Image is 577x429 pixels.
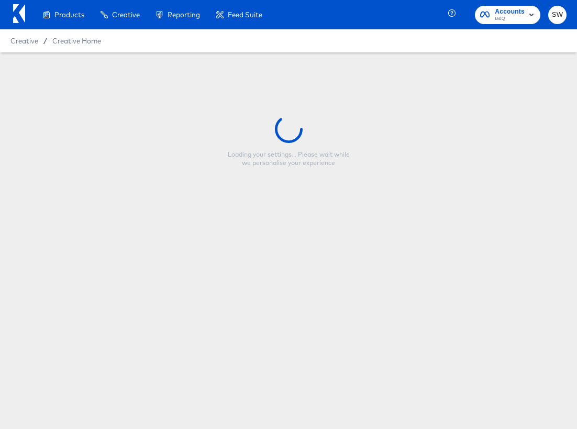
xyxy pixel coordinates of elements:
[228,10,262,19] span: Feed Suite
[54,10,84,19] span: Products
[548,6,567,24] button: SW
[495,15,525,23] span: B&Q
[475,6,540,24] button: AccountsB&Q
[552,9,562,21] span: SW
[168,10,200,19] span: Reporting
[52,37,101,45] a: Creative Home
[38,37,52,45] span: /
[112,10,140,19] span: Creative
[10,37,38,45] span: Creative
[495,6,525,17] span: Accounts
[223,150,354,167] div: Loading your settings... Please wait while we personalise your experience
